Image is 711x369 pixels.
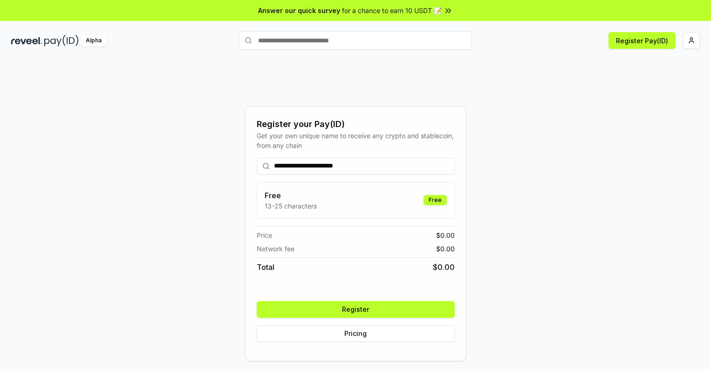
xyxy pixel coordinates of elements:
[265,190,317,201] h3: Free
[436,244,455,254] span: $ 0.00
[608,32,676,49] button: Register Pay(ID)
[81,35,107,47] div: Alpha
[11,35,42,47] img: reveel_dark
[433,262,455,273] span: $ 0.00
[257,131,455,150] div: Get your own unique name to receive any crypto and stablecoin, from any chain
[257,244,294,254] span: Network fee
[257,325,455,342] button: Pricing
[257,301,455,318] button: Register
[342,6,442,15] span: for a chance to earn 10 USDT 📝
[258,6,340,15] span: Answer our quick survey
[257,262,274,273] span: Total
[424,195,447,205] div: Free
[44,35,79,47] img: pay_id
[436,230,455,240] span: $ 0.00
[257,230,272,240] span: Price
[257,118,455,131] div: Register your Pay(ID)
[265,201,317,211] p: 13-25 characters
